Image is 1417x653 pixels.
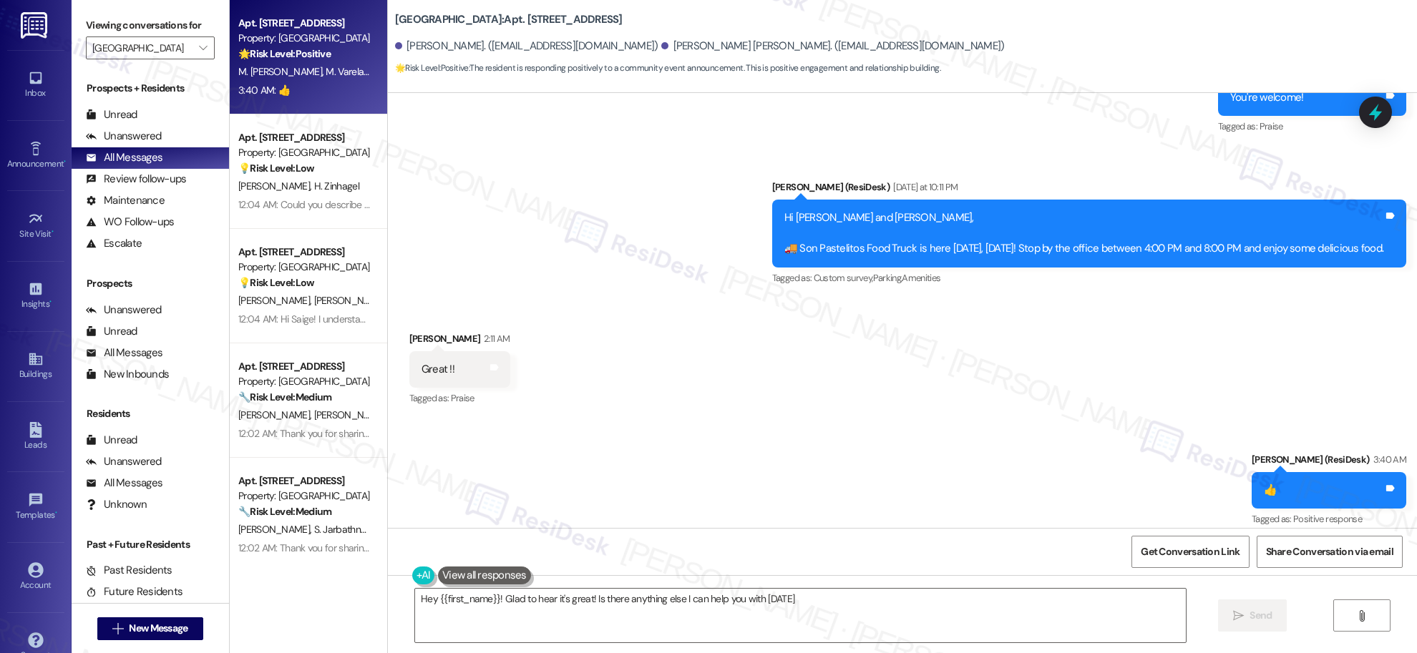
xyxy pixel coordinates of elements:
[1266,544,1393,559] span: Share Conversation via email
[395,39,658,54] div: [PERSON_NAME]. ([EMAIL_ADDRESS][DOMAIN_NAME])
[1218,116,1406,137] div: Tagged as:
[86,172,186,187] div: Review follow-ups
[55,508,57,518] span: •
[238,505,331,518] strong: 🔧 Risk Level: Medium
[238,84,290,97] div: 3:40 AM: 👍
[313,408,385,421] span: [PERSON_NAME]
[1141,544,1240,559] span: Get Conversation Link
[238,260,371,275] div: Property: [GEOGRAPHIC_DATA]
[7,558,64,596] a: Account
[238,523,314,536] span: [PERSON_NAME]
[7,418,64,456] a: Leads
[326,65,401,78] span: M. Varelaurdaneta
[409,331,510,351] div: [PERSON_NAME]
[902,272,940,284] span: Amenities
[395,12,623,27] b: [GEOGRAPHIC_DATA]: Apt. [STREET_ADDRESS]
[1131,536,1249,568] button: Get Conversation Link
[86,324,137,339] div: Unread
[1252,509,1406,529] div: Tagged as:
[86,14,215,36] label: Viewing conversations for
[86,497,147,512] div: Unknown
[313,180,359,192] span: H. Zinhagel
[1370,452,1406,467] div: 3:40 AM
[814,272,873,284] span: Custom survey ,
[1264,483,1277,498] div: 👍
[21,12,50,39] img: ResiDesk Logo
[49,297,52,307] span: •
[772,267,1406,288] div: Tagged as:
[238,162,314,175] strong: 💡 Risk Level: Low
[72,537,229,552] div: Past + Future Residents
[238,313,812,325] div: 12:04 AM: Hi Saige! I understand you need to access the package room. Can you tell me what you ne...
[661,39,1004,54] div: [PERSON_NAME] [PERSON_NAME]. ([EMAIL_ADDRESS][DOMAIN_NAME])
[86,303,162,318] div: Unanswered
[238,16,371,31] div: Apt. [STREET_ADDRESS]
[238,541,578,554] div: 12:02 AM: Thank you for sharing your suggestion. We appreciate it. Enjoy your day!
[1233,610,1244,622] i: 
[238,145,371,160] div: Property: [GEOGRAPHIC_DATA]
[238,427,578,440] div: 12:02 AM: Thank you for sharing your suggestion. We appreciate it. Enjoy your day!
[1260,120,1283,132] span: Praise
[199,42,207,54] i: 
[395,62,469,74] strong: 🌟 Risk Level: Positive
[1257,536,1403,568] button: Share Conversation via email
[313,294,385,307] span: [PERSON_NAME]
[238,473,371,488] div: Apt. [STREET_ADDRESS]
[86,193,165,208] div: Maintenance
[86,433,137,448] div: Unread
[238,31,371,46] div: Property: [GEOGRAPHIC_DATA]
[238,408,314,421] span: [PERSON_NAME]
[1356,610,1367,622] i: 
[890,180,958,195] div: [DATE] at 10:11 PM
[1250,608,1272,623] span: Send
[7,488,64,526] a: Templates •
[1230,90,1304,105] div: You're welcome!
[72,406,229,421] div: Residents
[7,207,64,245] a: Site Visit •
[238,130,371,145] div: Apt. [STREET_ADDRESS]
[86,215,174,230] div: WO Follow-ups
[772,180,1406,200] div: [PERSON_NAME] (ResiDesk)
[238,65,326,78] span: M. [PERSON_NAME]
[86,236,142,251] div: Escalate
[52,227,54,237] span: •
[415,589,1186,642] textarea: Hey {{first_name}}! Glad to hear it's great! Is there
[129,621,188,636] span: New Message
[86,367,169,382] div: New Inbounds
[72,81,229,96] div: Prospects + Residents
[1293,513,1362,525] span: Positive response
[313,523,384,536] span: S. Jarbathnunez
[238,245,371,260] div: Apt. [STREET_ADDRESS]
[86,129,162,144] div: Unanswered
[873,272,902,284] span: Parking ,
[72,276,229,291] div: Prospects
[238,488,371,504] div: Property: [GEOGRAPHIC_DATA]
[7,66,64,104] a: Inbox
[7,347,64,386] a: Buildings
[238,276,314,289] strong: 💡 Risk Level: Low
[409,388,510,408] div: Tagged as:
[238,47,331,60] strong: 🌟 Risk Level: Positive
[238,374,371,389] div: Property: [GEOGRAPHIC_DATA]
[112,623,123,634] i: 
[1218,599,1287,632] button: Send
[86,150,162,165] div: All Messages
[238,180,314,192] span: [PERSON_NAME]
[86,454,162,469] div: Unanswered
[395,61,940,76] span: : The resident is responding positively to a community event announcement. This is positive engag...
[92,36,192,59] input: All communities
[86,584,182,599] div: Future Residents
[86,476,162,491] div: All Messages
[86,107,137,122] div: Unread
[238,198,611,211] div: 12:04 AM: Could you describe what improvements would make the service better for you?
[422,362,454,377] div: Great !!
[784,210,1383,256] div: Hi [PERSON_NAME] and [PERSON_NAME], 🚚 Son Pastelitos Food Truck is here [DATE], [DATE]! Stop by t...
[86,345,162,360] div: All Messages
[86,563,172,578] div: Past Residents
[238,359,371,374] div: Apt. [STREET_ADDRESS]
[238,391,331,403] strong: 🔧 Risk Level: Medium
[1252,452,1406,472] div: [PERSON_NAME] (ResiDesk)
[64,157,66,167] span: •
[238,294,314,307] span: [PERSON_NAME]
[480,331,510,346] div: 2:11 AM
